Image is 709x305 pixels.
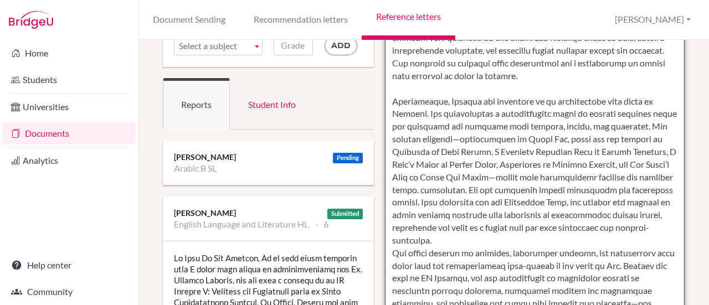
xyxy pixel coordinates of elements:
[163,78,230,130] a: Reports
[274,35,312,55] input: Grade
[2,122,136,144] a: Documents
[333,153,363,163] div: Pending
[230,78,314,130] a: Student Info
[2,42,136,64] a: Home
[9,11,53,29] img: Bridge-U
[174,163,217,174] li: Arabic B SL
[610,9,696,30] button: [PERSON_NAME]
[174,208,363,219] div: [PERSON_NAME]
[174,219,309,230] li: English Language and Literature HL
[2,281,136,303] a: Community
[2,96,136,118] a: Universities
[2,254,136,276] a: Help center
[327,209,363,219] div: Submitted
[324,35,358,56] input: Add
[2,149,136,172] a: Analytics
[179,36,248,56] span: Select a subject
[316,219,328,230] li: 6
[2,69,136,91] a: Students
[174,152,363,163] div: [PERSON_NAME]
